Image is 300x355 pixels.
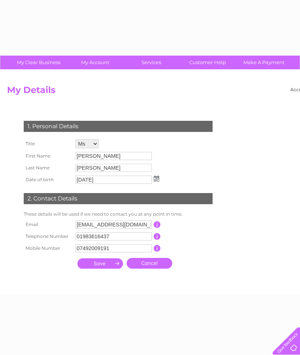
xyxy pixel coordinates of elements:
[24,193,213,204] div: 2. Contact Details
[177,56,238,69] a: Customer Help
[127,258,172,269] a: Cancel
[154,245,161,252] input: Information
[121,56,182,69] a: Services
[22,174,74,186] th: Date of birth
[64,56,126,69] a: My Account
[22,242,74,254] th: Mobile Number
[154,176,159,182] img: ...
[154,221,161,228] input: Information
[22,162,74,174] th: Last Name
[22,150,74,162] th: First Name
[22,219,74,230] th: Email
[22,210,214,219] td: These details will be used if we need to contact you at any point in time.
[8,56,69,69] a: My Clear Business
[233,56,294,69] a: Make A Payment
[77,258,123,269] input: Submit
[22,230,74,242] th: Telephone Number
[22,137,74,150] th: Title
[24,121,213,132] div: 1. Personal Details
[154,233,161,240] input: Information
